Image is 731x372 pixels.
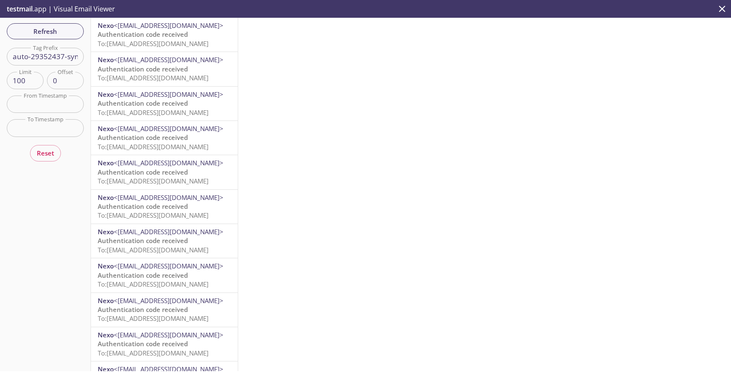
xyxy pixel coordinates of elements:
[98,280,209,288] span: To: [EMAIL_ADDRESS][DOMAIN_NAME]
[98,30,188,38] span: Authentication code received
[114,262,223,270] span: <[EMAIL_ADDRESS][DOMAIN_NAME]>
[98,21,114,30] span: Nexo
[91,155,238,189] div: Nexo<[EMAIL_ADDRESS][DOMAIN_NAME]>Authentication code receivedTo:[EMAIL_ADDRESS][DOMAIN_NAME]
[7,23,84,39] button: Refresh
[7,4,33,14] span: testmail
[98,211,209,219] span: To: [EMAIL_ADDRESS][DOMAIN_NAME]
[91,18,238,52] div: Nexo<[EMAIL_ADDRESS][DOMAIN_NAME]>Authentication code receivedTo:[EMAIL_ADDRESS][DOMAIN_NAME]
[98,227,114,236] span: Nexo
[98,271,188,279] span: Authentication code received
[98,202,188,211] span: Authentication code received
[98,133,188,142] span: Authentication code received
[98,296,114,305] span: Nexo
[91,121,238,155] div: Nexo<[EMAIL_ADDRESS][DOMAIN_NAME]>Authentication code receivedTo:[EMAIL_ADDRESS][DOMAIN_NAME]
[91,190,238,224] div: Nexo<[EMAIL_ADDRESS][DOMAIN_NAME]>Authentication code receivedTo:[EMAIL_ADDRESS][DOMAIN_NAME]
[114,193,223,202] span: <[EMAIL_ADDRESS][DOMAIN_NAME]>
[114,55,223,64] span: <[EMAIL_ADDRESS][DOMAIN_NAME]>
[114,124,223,133] span: <[EMAIL_ADDRESS][DOMAIN_NAME]>
[114,159,223,167] span: <[EMAIL_ADDRESS][DOMAIN_NAME]>
[98,349,209,357] span: To: [EMAIL_ADDRESS][DOMAIN_NAME]
[91,87,238,120] div: Nexo<[EMAIL_ADDRESS][DOMAIN_NAME]>Authentication code receivedTo:[EMAIL_ADDRESS][DOMAIN_NAME]
[91,293,238,327] div: Nexo<[EMAIL_ADDRESS][DOMAIN_NAME]>Authentication code receivedTo:[EMAIL_ADDRESS][DOMAIN_NAME]
[30,145,61,161] button: Reset
[37,148,54,159] span: Reset
[98,74,209,82] span: To: [EMAIL_ADDRESS][DOMAIN_NAME]
[98,124,114,133] span: Nexo
[91,327,238,361] div: Nexo<[EMAIL_ADDRESS][DOMAIN_NAME]>Authentication code receivedTo:[EMAIL_ADDRESS][DOMAIN_NAME]
[98,177,209,185] span: To: [EMAIL_ADDRESS][DOMAIN_NAME]
[114,296,223,305] span: <[EMAIL_ADDRESS][DOMAIN_NAME]>
[98,108,209,117] span: To: [EMAIL_ADDRESS][DOMAIN_NAME]
[98,65,188,73] span: Authentication code received
[98,314,209,323] span: To: [EMAIL_ADDRESS][DOMAIN_NAME]
[98,39,209,48] span: To: [EMAIL_ADDRESS][DOMAIN_NAME]
[98,159,114,167] span: Nexo
[98,99,188,107] span: Authentication code received
[114,331,223,339] span: <[EMAIL_ADDRESS][DOMAIN_NAME]>
[91,224,238,258] div: Nexo<[EMAIL_ADDRESS][DOMAIN_NAME]>Authentication code receivedTo:[EMAIL_ADDRESS][DOMAIN_NAME]
[98,305,188,314] span: Authentication code received
[98,339,188,348] span: Authentication code received
[114,90,223,98] span: <[EMAIL_ADDRESS][DOMAIN_NAME]>
[114,227,223,236] span: <[EMAIL_ADDRESS][DOMAIN_NAME]>
[14,26,77,37] span: Refresh
[98,193,114,202] span: Nexo
[98,142,209,151] span: To: [EMAIL_ADDRESS][DOMAIN_NAME]
[98,168,188,176] span: Authentication code received
[98,55,114,64] span: Nexo
[91,52,238,86] div: Nexo<[EMAIL_ADDRESS][DOMAIN_NAME]>Authentication code receivedTo:[EMAIL_ADDRESS][DOMAIN_NAME]
[114,21,223,30] span: <[EMAIL_ADDRESS][DOMAIN_NAME]>
[98,236,188,245] span: Authentication code received
[91,258,238,292] div: Nexo<[EMAIL_ADDRESS][DOMAIN_NAME]>Authentication code receivedTo:[EMAIL_ADDRESS][DOMAIN_NAME]
[98,331,114,339] span: Nexo
[98,262,114,270] span: Nexo
[98,246,209,254] span: To: [EMAIL_ADDRESS][DOMAIN_NAME]
[98,90,114,98] span: Nexo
